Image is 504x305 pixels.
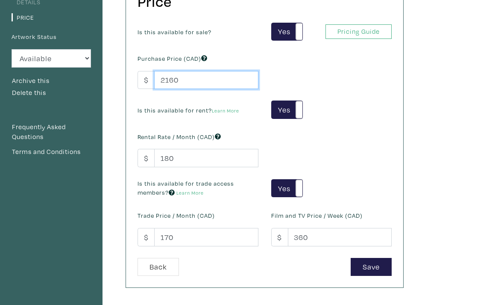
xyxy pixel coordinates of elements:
label: Purchase Price (CAD) [138,54,207,63]
label: Rental Rate / Month (CAD) [138,132,221,142]
a: Back [138,258,179,276]
label: Yes [272,101,302,118]
a: Terms and Conditions [12,146,91,157]
button: Save [351,258,392,276]
div: YesNo [271,101,302,119]
span: $ [138,149,155,167]
button: Archive this [12,75,50,86]
button: Delete this [12,87,47,98]
label: Yes [272,23,302,41]
label: Artwork Status [12,32,57,41]
label: Is this available for rent? [138,106,239,115]
div: YesNo [271,23,302,41]
label: Is this available for sale? [138,27,211,37]
div: YesNo [271,179,302,198]
span: $ [138,71,155,89]
label: Yes [272,180,302,197]
a: Frequently Asked Questions [12,121,91,142]
label: Is this available for trade access members? [138,179,258,197]
span: $ [271,228,288,246]
label: Film and TV Price / Week (CAD) [271,211,363,220]
a: Learn More [176,190,204,196]
a: Price [12,13,34,21]
label: Trade Price / Month (CAD) [138,211,215,220]
a: Pricing Guide [325,24,392,39]
a: Learn More [212,107,239,114]
span: $ [138,228,155,246]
